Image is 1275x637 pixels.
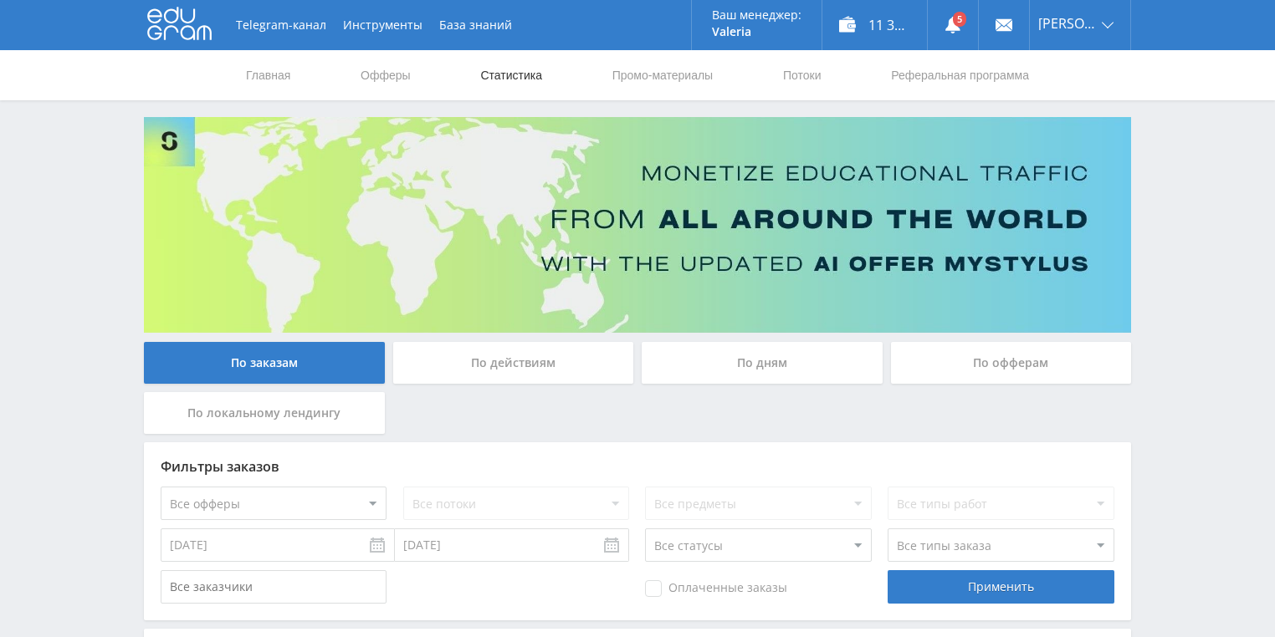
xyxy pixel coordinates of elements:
[889,50,1031,100] a: Реферальная программа
[479,50,544,100] a: Статистика
[781,50,823,100] a: Потоки
[393,342,634,384] div: По действиям
[144,117,1131,333] img: Banner
[144,392,385,434] div: По локальному лендингу
[712,25,801,38] p: Valeria
[1038,17,1097,30] span: [PERSON_NAME]
[161,570,387,604] input: Все заказчики
[645,580,787,597] span: Оплаченные заказы
[359,50,412,100] a: Офферы
[244,50,292,100] a: Главная
[891,342,1132,384] div: По офферам
[611,50,714,100] a: Промо-материалы
[642,342,883,384] div: По дням
[144,342,385,384] div: По заказам
[712,8,801,22] p: Ваш менеджер:
[888,570,1114,604] div: Применить
[161,459,1114,474] div: Фильтры заказов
